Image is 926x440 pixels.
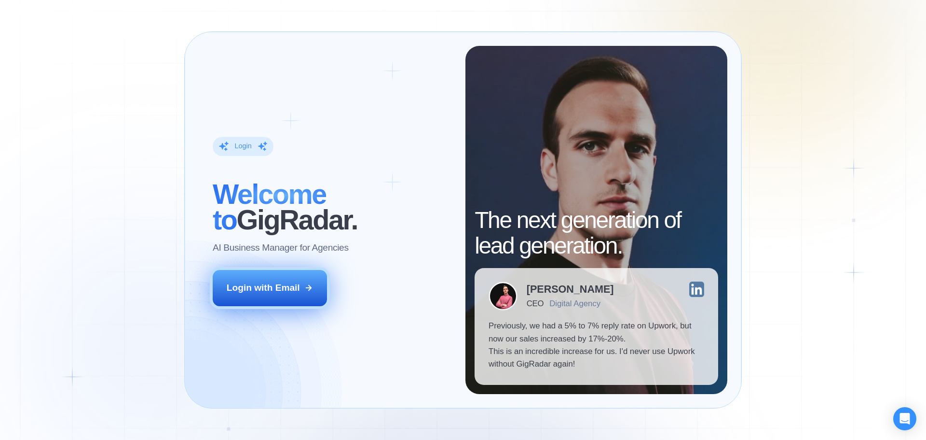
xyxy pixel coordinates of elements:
div: [PERSON_NAME] [527,284,614,295]
span: Welcome to [213,179,326,235]
div: Digital Agency [549,299,600,308]
p: AI Business Manager for Agencies [213,242,349,255]
div: Open Intercom Messenger [893,407,916,430]
div: Login with Email [227,282,300,294]
h2: The next generation of lead generation. [475,208,718,259]
div: CEO [527,299,544,308]
button: Login with Email [213,270,327,306]
h2: ‍ GigRadar. [213,182,451,233]
div: Login [234,142,251,151]
p: Previously, we had a 5% to 7% reply rate on Upwork, but now our sales increased by 17%-20%. This ... [489,320,704,371]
